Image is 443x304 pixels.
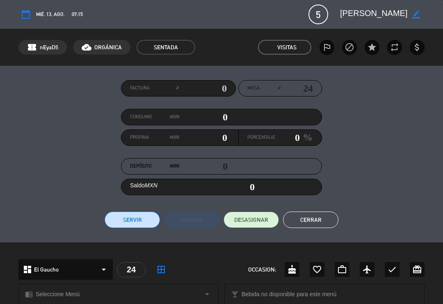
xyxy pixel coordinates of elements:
em: # [278,84,280,92]
span: mié. 13, ago. [36,10,65,18]
i: outlined_flag [322,42,332,52]
em: MXN [169,134,179,142]
i: cloud_done [82,42,91,52]
em: MXN [169,162,179,170]
input: 0 [179,131,228,144]
span: Mesa [247,84,260,92]
label: Consumo [130,113,179,121]
i: favorite_border [312,265,322,274]
i: work_outline [337,265,347,274]
input: 0 [178,82,227,94]
button: Cerrar [283,212,338,228]
i: dashboard [23,265,32,274]
button: DESASIGNAR [224,212,279,228]
i: local_bar [231,290,239,298]
span: SENTADA [137,40,195,55]
input: 0 [179,111,228,123]
input: 0 [275,131,300,144]
span: El Gaucho [34,265,59,274]
em: % [300,129,313,145]
i: border_color [412,11,420,18]
span: confirmation_number [27,42,37,52]
span: ORGÁNICA [94,43,122,52]
em: MXN [169,113,179,121]
em: # [176,84,178,92]
i: card_giftcard [412,265,422,274]
label: Factura [130,84,178,92]
span: DESASIGNAR [234,216,268,224]
div: 24 [117,262,146,277]
label: Propina [130,134,179,142]
span: nEyaD5 [40,43,58,52]
span: Seleccione Menú [36,290,80,299]
button: calendar_today [18,7,33,22]
span: Bebida no disponible para este menú [242,290,336,299]
span: 5 [308,5,328,24]
label: Depósito [130,162,179,170]
i: check [387,265,397,274]
i: border_all [156,265,166,274]
button: Servir [105,212,160,228]
i: calendar_today [21,9,31,19]
i: attach_money [412,42,422,52]
i: repeat [390,42,400,52]
i: airplanemode_active [362,265,372,274]
span: 07:15 [72,10,83,18]
i: arrow_drop_down [99,265,109,274]
input: number [280,82,313,94]
i: chrome_reader_mode [25,290,33,298]
span: OCCASION: [248,265,276,274]
i: star [367,42,377,52]
label: Saldo [130,181,158,190]
em: Visitas [277,43,297,52]
button: Cobrar [164,212,219,228]
i: arrow_drop_down [202,289,212,299]
i: block [345,42,354,52]
i: cake [287,265,297,274]
em: MXN [145,182,158,189]
label: Porcentaje [247,134,275,142]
